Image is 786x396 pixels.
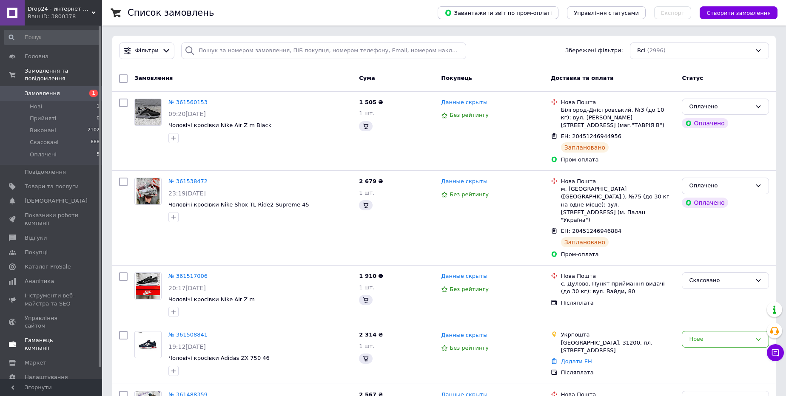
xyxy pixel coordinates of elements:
[359,273,383,279] span: 1 910 ₴
[706,10,771,16] span: Створити замовлення
[561,280,675,295] div: с. Дулово, Пункт приймання-видачі (до 30 кг): вул. Вайди, 80
[135,47,159,55] span: Фільтри
[359,75,375,81] span: Cума
[561,156,675,164] div: Пром-оплата
[25,168,66,176] span: Повідомлення
[689,102,752,111] div: Оплачено
[700,6,777,19] button: Створити замовлення
[97,103,100,110] span: 1
[25,292,79,307] span: Інструменти веб-майстра та SEO
[181,42,466,59] input: Пошук за номером замовлення, ПІБ покупця, номером телефону, Email, номером накладної
[25,90,60,97] span: Замовлення
[689,276,752,285] div: Скасовано
[138,331,158,358] img: Фото товару
[168,296,255,303] a: Чоловічі кросівки Nike Air Z m
[567,6,646,19] button: Управління статусами
[691,9,777,16] a: Створити замовлення
[30,151,57,158] span: Оплачені
[25,197,88,205] span: [DEMOGRAPHIC_DATA]
[134,75,173,81] span: Замовлення
[637,47,646,55] span: Всі
[168,343,206,350] span: 19:12[DATE]
[168,122,271,128] a: Чоловічі кросівки Nike Air Z m Black
[134,331,162,358] a: Фото товару
[25,359,46,367] span: Маркет
[682,118,728,128] div: Оплачено
[561,99,675,106] div: Нова Пошта
[168,190,206,197] span: 23:19[DATE]
[561,331,675,339] div: Укрпошта
[359,110,374,116] span: 1 шт.
[441,75,472,81] span: Покупець
[25,373,68,381] span: Налаштування
[450,112,489,118] span: Без рейтингу
[359,343,374,349] span: 1 шт.
[134,272,162,300] a: Фото товару
[561,369,675,376] div: Післяплата
[444,9,552,17] span: Завантажити звіт по пром-оплаті
[128,8,214,18] h1: Список замовлень
[28,5,91,13] span: Drop24 - интернет магазин обуви
[168,201,309,208] a: Чоловічі кросівки Nike Shox TL Ride2 Supreme 45
[359,178,383,184] span: 2 679 ₴
[561,358,592,365] a: Додати ЕН
[441,272,487,280] a: Данные скрыты
[682,198,728,208] div: Оплачено
[441,99,487,107] a: Данные скрыты
[441,331,487,339] a: Данные скрыты
[551,75,614,81] span: Доставка та оплата
[25,53,48,60] span: Головна
[25,263,71,271] span: Каталог ProSale
[561,299,675,307] div: Післяплата
[25,249,48,256] span: Покупці
[25,67,102,82] span: Замовлення та повідомлення
[28,13,102,20] div: Ваш ID: 3800378
[438,6,558,19] button: Завантажити звіт по пром-оплаті
[561,142,609,153] div: Заплановано
[647,47,666,54] span: (2996)
[561,228,621,234] span: ЕН: 20451246946884
[25,212,79,227] span: Показники роботи компанії
[168,331,208,338] a: № 361508841
[689,335,752,344] div: Нове
[561,178,675,185] div: Нова Пошта
[30,127,56,134] span: Виконані
[30,115,56,122] span: Прийняті
[561,339,675,354] div: [GEOGRAPHIC_DATA], 31200, пл. [STREET_ADDRESS]
[689,181,752,190] div: Оплачено
[682,75,703,81] span: Статус
[767,344,784,361] button: Чат з покупцем
[25,183,79,190] span: Товари та послуги
[561,106,675,130] div: Білгород-Дністровський, №3 (до 10 кг): вул. [PERSON_NAME][STREET_ADDRESS] (маг."ТАВРІЯ В")
[561,251,675,258] div: Пром-оплата
[30,139,59,146] span: Скасовані
[565,47,623,55] span: Збережені фільтри:
[574,10,639,16] span: Управління статусами
[25,314,79,330] span: Управління сайтом
[25,234,47,242] span: Відгуки
[168,285,206,291] span: 20:17[DATE]
[561,272,675,280] div: Нова Пошта
[359,99,383,105] span: 1 505 ₴
[25,277,54,285] span: Аналітика
[25,337,79,352] span: Гаманець компанії
[89,90,98,97] span: 1
[168,178,208,184] a: № 361538472
[561,237,609,247] div: Заплановано
[134,178,162,205] a: Фото товару
[134,99,162,126] a: Фото товару
[168,355,270,361] a: Чоловічі кросівки Adidas ZX 750 46
[88,127,100,134] span: 2102
[135,99,161,125] img: Фото товару
[91,139,100,146] span: 888
[561,185,675,224] div: м. [GEOGRAPHIC_DATA] ([GEOGRAPHIC_DATA].), №75 (до 30 кг на одне місце): вул. [STREET_ADDRESS] (м...
[168,273,208,279] a: № 361517006
[97,151,100,158] span: 5
[168,110,206,117] span: 09:20[DATE]
[450,191,489,198] span: Без рейтингу
[561,133,621,139] span: ЕН: 20451246944956
[4,30,100,45] input: Пошук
